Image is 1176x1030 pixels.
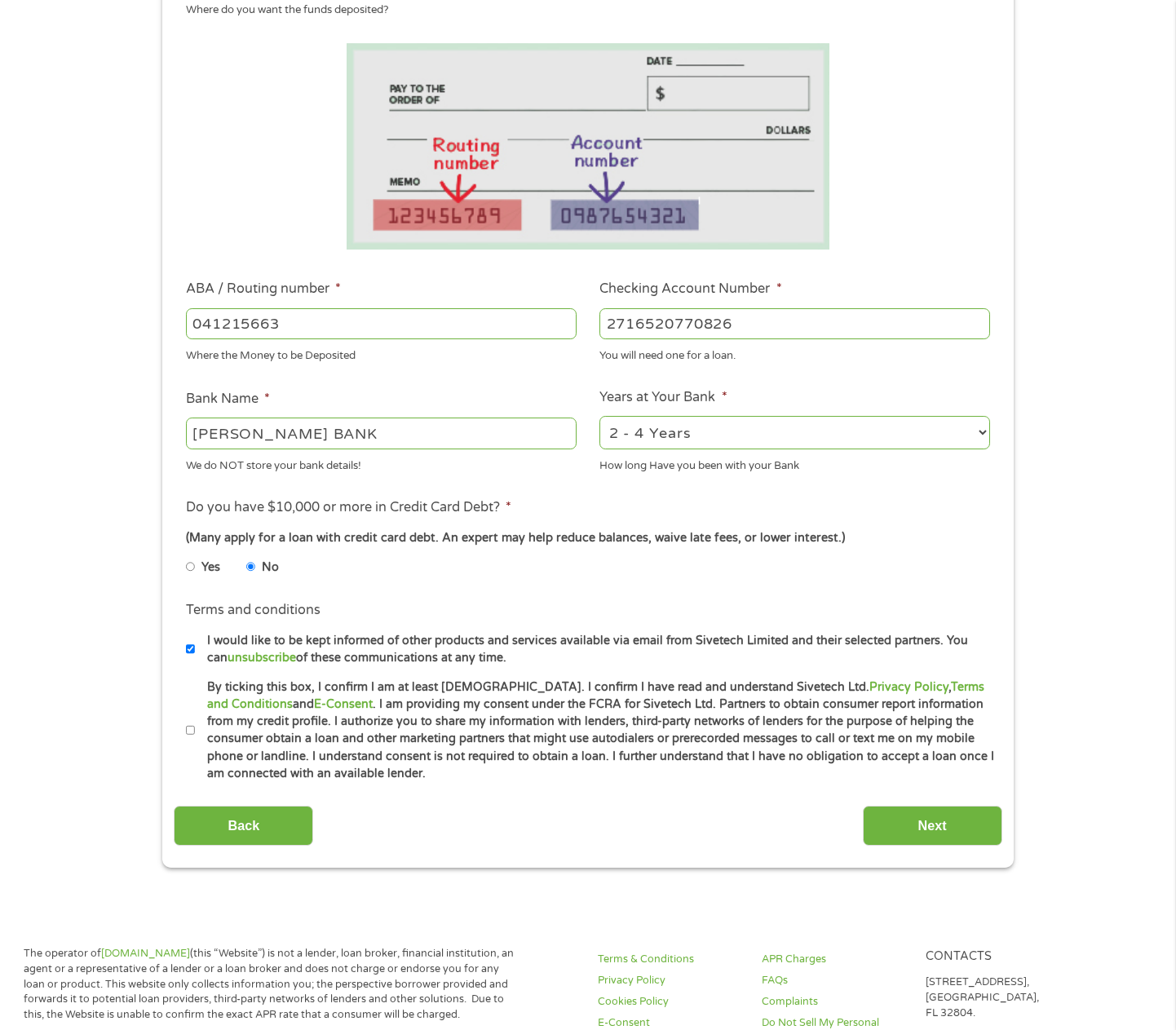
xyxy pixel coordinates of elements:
[186,2,979,19] div: Where do you want the funds deposited?
[598,994,741,1010] a: Cookies Policy
[186,281,341,298] label: ABA / Routing number
[201,559,220,577] label: Yes
[599,343,990,365] div: You will need one for a loan.
[599,452,990,474] div: How long Have you been with your Bank
[926,949,1069,965] h4: Contacts
[186,452,577,474] div: We do NOT store your bank details!
[207,680,984,711] a: Terms and Conditions
[869,680,948,694] a: Privacy Policy
[195,679,995,783] label: By ticking this box, I confirm I am at least [DEMOGRAPHIC_DATA]. I confirm I have read and unders...
[598,952,741,967] a: Terms & Conditions
[314,697,373,711] a: E-Consent
[186,499,511,516] label: Do you have $10,000 or more in Credit Card Debt?
[347,43,829,250] img: Routing number location
[24,946,515,1023] p: The operator of (this “Website”) is not a lender, loan broker, financial institution, an agent or...
[186,529,990,547] div: (Many apply for a loan with credit card debt. An expert may help reduce balances, waive late fees...
[186,343,577,365] div: Where the Money to be Deposited
[926,975,1069,1021] p: [STREET_ADDRESS], [GEOGRAPHIC_DATA], FL 32804.
[599,389,727,406] label: Years at Your Bank
[195,632,995,667] label: I would like to be kept informed of other products and services available via email from Sivetech...
[101,947,190,960] a: [DOMAIN_NAME]
[186,602,321,619] label: Terms and conditions
[262,559,279,577] label: No
[863,806,1002,846] input: Next
[599,281,781,298] label: Checking Account Number
[762,973,905,988] a: FAQs
[598,973,741,988] a: Privacy Policy
[762,952,905,967] a: APR Charges
[186,308,577,339] input: 263177916
[599,308,990,339] input: 345634636
[228,651,296,665] a: unsubscribe
[186,391,270,408] label: Bank Name
[762,994,905,1010] a: Complaints
[174,806,313,846] input: Back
